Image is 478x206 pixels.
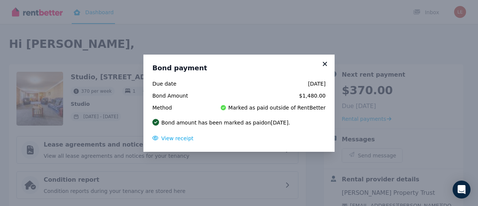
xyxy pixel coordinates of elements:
[453,181,471,199] div: Open Intercom Messenger
[152,135,193,142] button: View receipt
[152,104,204,111] span: Method
[228,104,326,111] span: Marked as paid outside of RentBetter
[161,135,193,141] span: View receipt
[152,92,204,99] span: Bond Amount
[152,80,204,87] span: Due date
[152,64,326,73] h3: Bond payment
[209,80,326,87] span: [DATE]
[209,92,326,99] span: $1,480.00
[161,119,290,126] p: Bond amount has been marked as paid on [DATE] .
